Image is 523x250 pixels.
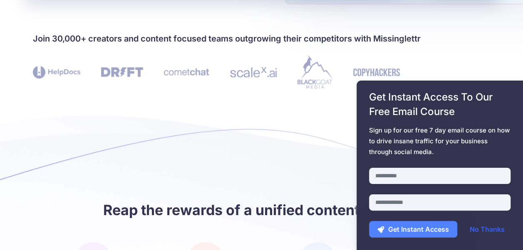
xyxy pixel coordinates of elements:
[369,221,457,238] button: Get Instant Access
[461,221,513,238] a: No Thanks
[369,125,511,157] span: Sign up for our free 7 day email course on how to drive insane traffic for your business through ...
[33,201,491,219] h2: Reap the rewards of a unified content strategy
[369,90,511,119] span: Get Instant Access To Our Free Email Course
[33,32,491,45] h4: Join 30,000+ creators and content focused teams outgrowing their competitors with Missinglettr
